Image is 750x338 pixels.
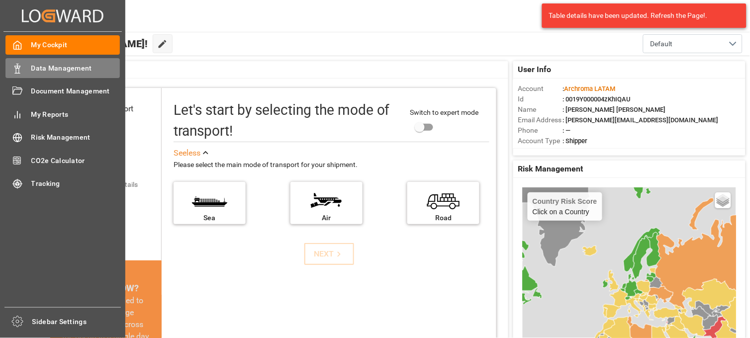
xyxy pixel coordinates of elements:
span: Tracking [31,178,120,189]
span: : [PERSON_NAME][EMAIL_ADDRESS][DOMAIN_NAME] [563,116,719,124]
span: Email Address [518,115,563,125]
a: CO2e Calculator [5,151,120,170]
span: Hello [PERSON_NAME]! [41,34,148,53]
div: NEXT [314,248,344,260]
span: : [563,85,616,92]
span: My Reports [31,109,120,120]
a: Data Management [5,58,120,78]
a: Document Management [5,82,120,101]
div: Click on a Country [533,197,597,216]
button: open menu [643,34,743,53]
span: Data Management [31,63,120,74]
div: Let's start by selecting the mode of transport! [174,100,400,142]
span: User Info [518,64,552,76]
span: Archroma LATAM [564,85,616,92]
span: : Shipper [563,137,588,145]
a: Layers [715,192,731,208]
div: Sea [179,213,241,223]
span: Account Type [518,136,563,146]
span: Document Management [31,86,120,96]
span: Risk Management [518,163,583,175]
span: Id [518,94,563,104]
span: Phone [518,125,563,136]
a: My Cockpit [5,35,120,55]
span: Risk Management [31,132,120,143]
span: Account [518,84,563,94]
span: Sidebar Settings [32,317,121,327]
span: : [PERSON_NAME] [PERSON_NAME] [563,106,666,113]
span: My Cockpit [31,40,120,50]
div: Air [295,213,358,223]
div: Table details have been updated. Refresh the Page!. [549,10,732,21]
span: Switch to expert mode [410,108,479,116]
span: : 0019Y000004zKhIQAU [563,95,631,103]
span: CO2e Calculator [31,156,120,166]
h4: Country Risk Score [533,197,597,205]
div: See less [174,147,200,159]
button: NEXT [304,243,354,265]
span: Default [651,39,673,49]
a: My Reports [5,104,120,124]
div: Please select the main mode of transport for your shipment. [174,159,489,171]
span: Name [518,104,563,115]
span: : — [563,127,571,134]
a: Tracking [5,174,120,193]
a: Risk Management [5,128,120,147]
div: Road [412,213,474,223]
